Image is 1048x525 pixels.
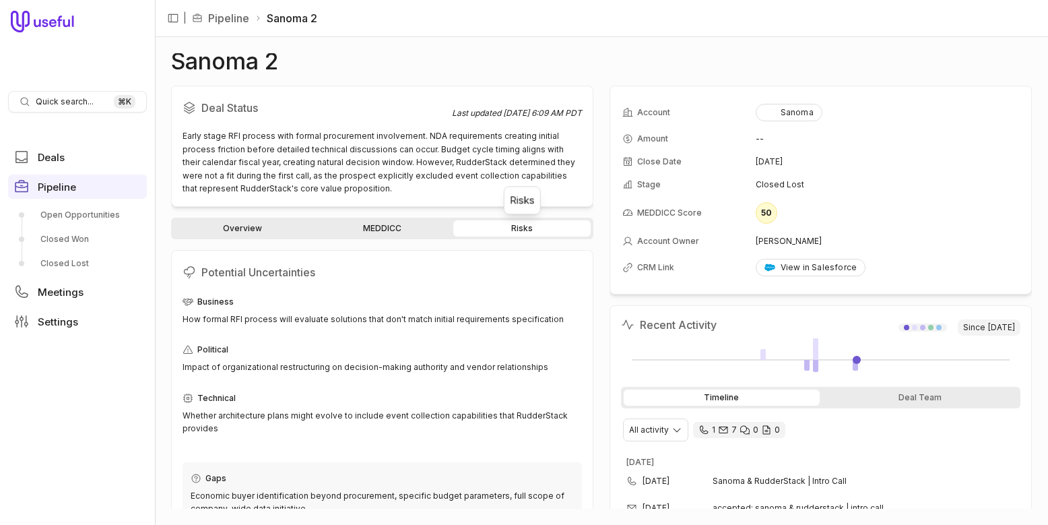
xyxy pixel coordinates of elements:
[988,322,1015,333] time: [DATE]
[643,503,669,514] time: [DATE]
[713,503,884,514] span: accepted: sanoma & rudderstack | intro call
[8,204,147,274] div: Pipeline submenu
[764,107,814,118] div: Sanoma
[637,107,670,118] span: Account
[38,287,84,297] span: Meetings
[8,228,147,250] a: Closed Won
[637,236,699,247] span: Account Owner
[174,220,311,237] a: Overview
[693,422,785,438] div: 1 call and 7 email threads
[163,8,183,28] button: Collapse sidebar
[183,10,187,26] span: |
[183,97,452,119] h2: Deal Status
[38,317,78,327] span: Settings
[452,108,582,119] div: Last updated
[183,261,582,283] h2: Potential Uncertainties
[503,108,582,118] time: [DATE] 6:09 AM PDT
[255,10,317,26] li: Sanoma 2
[314,220,451,237] a: MEDDICC
[756,174,1019,195] td: Closed Lost
[621,317,717,333] h2: Recent Activity
[183,129,582,195] div: Early stage RFI process with formal procurement involvement. NDA requirements creating initial pr...
[756,259,866,276] a: View in Salesforce
[8,204,147,226] a: Open Opportunities
[183,313,582,326] div: How formal RFI process will evaluate solutions that don't match initial requirements specification
[756,104,822,121] button: Sanoma
[8,253,147,274] a: Closed Lost
[114,95,135,109] kbd: ⌘ K
[8,175,147,199] a: Pipeline
[756,128,1019,150] td: --
[510,192,535,208] div: Risks
[637,262,674,273] span: CRM Link
[191,470,574,487] div: Gaps
[756,230,1019,252] td: [PERSON_NAME]
[643,476,669,487] time: [DATE]
[171,53,278,69] h1: Sanoma 2
[38,182,76,192] span: Pipeline
[626,457,654,467] time: [DATE]
[183,361,582,374] div: Impact of organizational restructuring on decision-making authority and vendor relationships
[208,10,249,26] a: Pipeline
[453,220,591,237] a: Risks
[183,390,582,406] div: Technical
[8,145,147,169] a: Deals
[637,179,661,190] span: Stage
[764,262,857,273] div: View in Salesforce
[38,152,65,162] span: Deals
[637,133,668,144] span: Amount
[713,476,999,487] span: Sanoma & RudderStack | Intro Call
[822,390,1018,406] div: Deal Team
[36,96,94,107] span: Quick search...
[183,409,582,435] div: Whether architecture plans might evolve to include event collection capabilities that RudderStack...
[637,156,682,167] span: Close Date
[183,342,582,358] div: Political
[624,390,820,406] div: Timeline
[191,489,574,516] div: Economic buyer identification beyond procurement, specific budget parameters, full scope of compa...
[756,202,777,224] div: 50
[958,319,1020,336] span: Since
[637,208,702,218] span: MEDDICC Score
[756,156,783,167] time: [DATE]
[8,309,147,334] a: Settings
[8,280,147,304] a: Meetings
[183,294,582,310] div: Business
